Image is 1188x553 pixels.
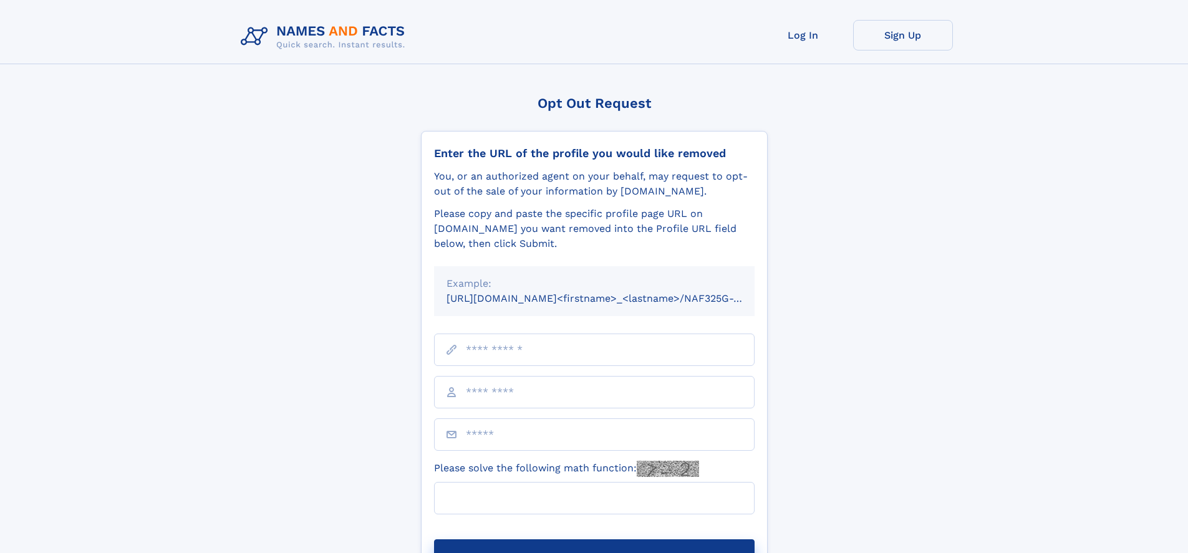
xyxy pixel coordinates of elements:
[447,292,778,304] small: [URL][DOMAIN_NAME]<firstname>_<lastname>/NAF325G-xxxxxxxx
[434,461,699,477] label: Please solve the following math function:
[421,95,768,111] div: Opt Out Request
[434,147,755,160] div: Enter the URL of the profile you would like removed
[853,20,953,50] a: Sign Up
[236,20,415,54] img: Logo Names and Facts
[447,276,742,291] div: Example:
[434,206,755,251] div: Please copy and paste the specific profile page URL on [DOMAIN_NAME] you want removed into the Pr...
[434,169,755,199] div: You, or an authorized agent on your behalf, may request to opt-out of the sale of your informatio...
[753,20,853,50] a: Log In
